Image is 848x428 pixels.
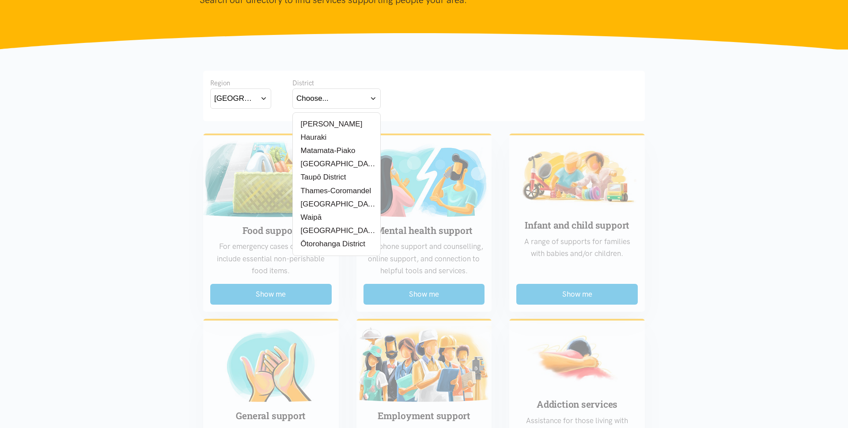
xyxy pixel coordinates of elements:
[296,212,323,223] label: Waipā
[296,132,326,143] label: Hauraki
[296,92,329,104] div: Choose...
[296,199,377,210] label: [GEOGRAPHIC_DATA]
[210,88,271,108] button: [GEOGRAPHIC_DATA]
[292,88,381,108] button: Choose...
[292,78,381,88] div: District
[210,78,271,88] div: Region
[296,118,362,130] label: [PERSON_NAME]
[296,172,346,183] label: Taupō District
[296,145,355,156] label: Matamata-Piako
[296,158,377,169] label: [GEOGRAPHIC_DATA]
[214,92,257,104] div: [GEOGRAPHIC_DATA]
[296,225,377,236] label: [GEOGRAPHIC_DATA]
[296,185,371,196] label: Thames-Coromandel
[296,238,365,249] label: Ōtorohanga District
